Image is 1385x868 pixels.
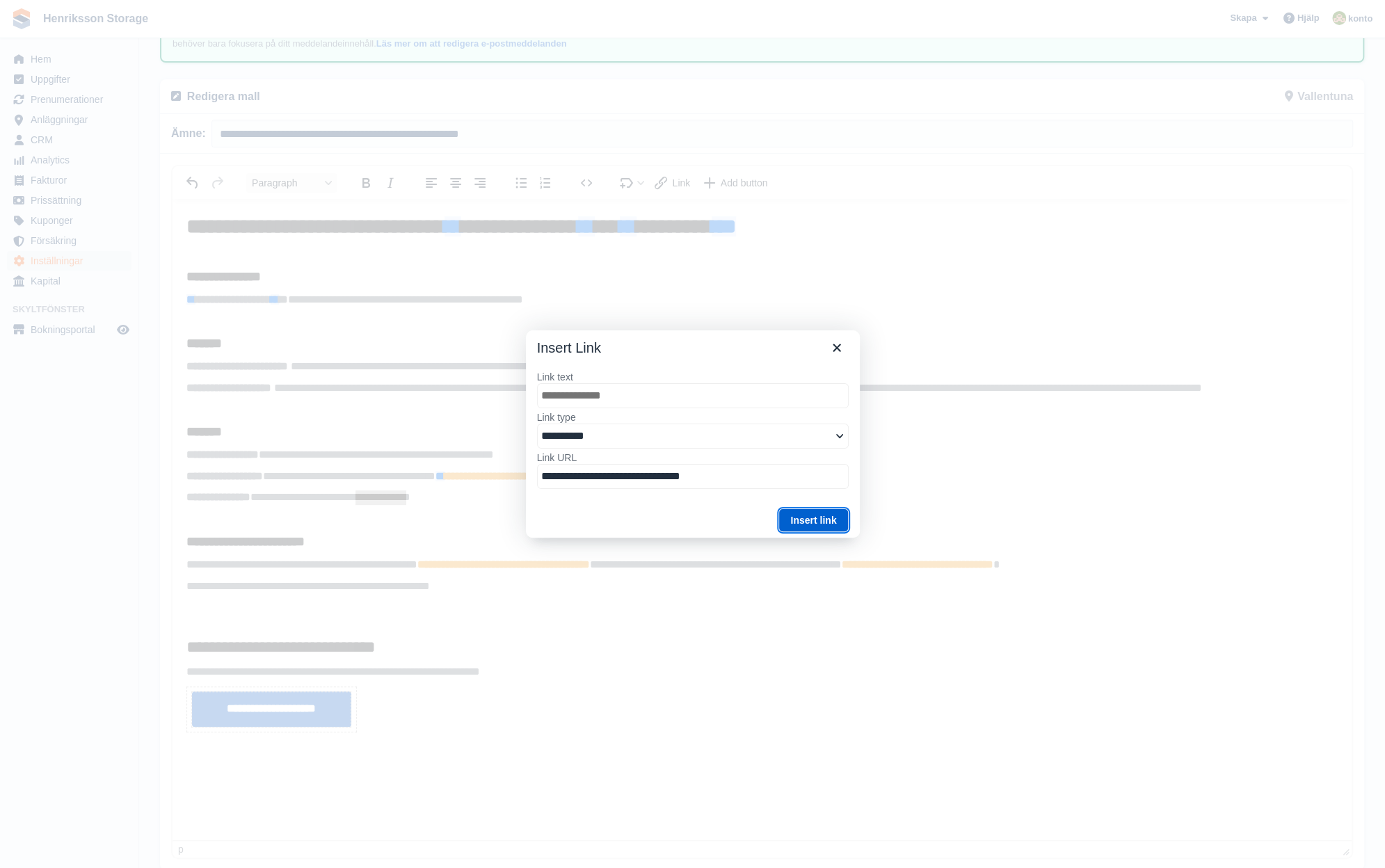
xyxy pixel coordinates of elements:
[537,451,849,464] label: Link URL
[825,336,849,360] button: Close
[537,371,849,383] label: Link text
[526,330,860,538] div: Insert Link
[537,339,601,357] h1: Insert Link
[537,411,849,424] label: Link type
[778,508,848,532] button: Insert link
